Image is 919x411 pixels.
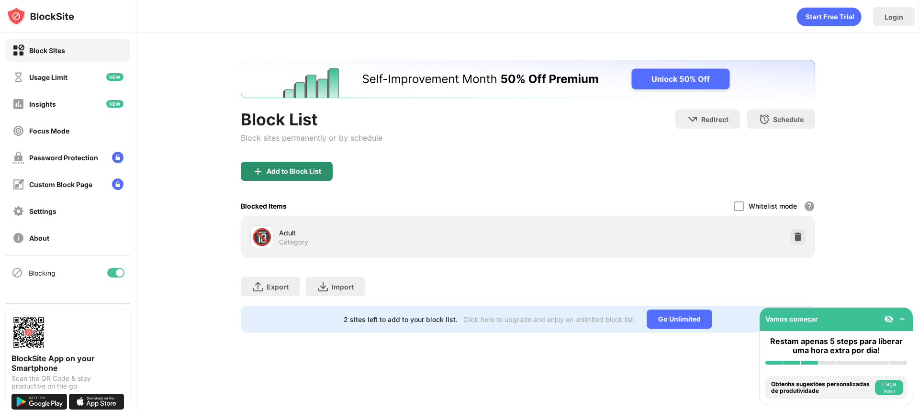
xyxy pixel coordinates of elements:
img: lock-menu.svg [112,178,123,190]
img: eye-not-visible.svg [884,314,894,324]
div: Category [279,238,308,246]
img: download-on-the-app-store.svg [69,394,124,410]
img: lock-menu.svg [112,152,123,163]
img: customize-block-page-off.svg [12,178,24,190]
div: Restam apenas 5 steps para liberar uma hora extra por dia! [765,337,907,355]
div: 🔞 [252,227,272,247]
img: about-off.svg [12,232,24,244]
div: Obtenha sugestões personalizadas de produtividade [771,381,873,395]
img: new-icon.svg [106,100,123,108]
img: omni-setup-toggle.svg [897,314,907,324]
div: Click here to upgrade and enjoy an unlimited block list. [463,315,635,323]
div: Password Protection [29,154,98,162]
div: Vamos começar [765,315,818,323]
div: Block List [241,110,382,129]
div: Custom Block Page [29,180,92,189]
div: Add to Block List [267,167,321,175]
img: logo-blocksite.svg [7,7,74,26]
div: BlockSite App on your Smartphone [11,354,124,373]
div: 2 sites left to add to your block list. [344,315,458,323]
div: Block sites permanently or by schedule [241,133,382,143]
img: focus-off.svg [12,125,24,137]
img: get-it-on-google-play.svg [11,394,67,410]
img: blocking-icon.svg [11,267,23,278]
img: block-on.svg [12,44,24,56]
div: Schedule [773,115,804,123]
div: Go Unlimited [647,310,712,329]
div: Export [267,283,289,291]
img: time-usage-off.svg [12,71,24,83]
div: Login [885,13,903,21]
div: Adult [279,228,528,238]
div: Blocked Items [241,202,287,210]
img: settings-off.svg [12,205,24,217]
div: Usage Limit [29,73,67,81]
img: new-icon.svg [106,73,123,81]
div: Blocking [29,269,56,277]
div: animation [796,7,862,26]
div: Insights [29,100,56,108]
img: password-protection-off.svg [12,152,24,164]
iframe: Banner [241,60,815,98]
button: Faça isso [875,380,903,395]
div: Redirect [701,115,728,123]
div: Block Sites [29,46,65,55]
div: Import [332,283,354,291]
img: insights-off.svg [12,98,24,110]
div: Focus Mode [29,127,69,135]
div: About [29,234,49,242]
div: Settings [29,207,56,215]
img: options-page-qr-code.png [11,315,46,350]
div: Scan the QR Code & stay productive on the go [11,375,124,390]
div: Whitelist mode [749,202,797,210]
